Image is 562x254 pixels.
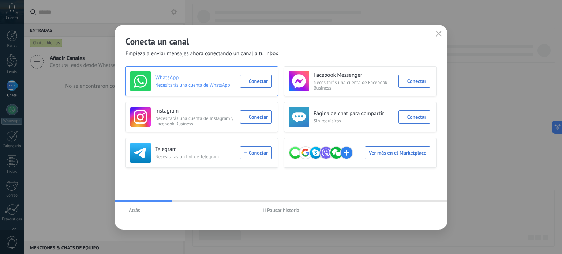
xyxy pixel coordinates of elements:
span: Necesitarás un bot de Telegram [155,154,236,159]
span: Sin requisitos [314,118,394,124]
span: Necesitarás una cuenta de Instagram y Facebook Business [155,115,236,126]
span: Necesitarás una cuenta de Facebook Business [314,80,394,91]
span: Empieza a enviar mensajes ahora conectando un canal a tu inbox [125,50,278,57]
button: Pausar historia [259,205,303,216]
span: Atrás [129,208,140,213]
h2: Conecta un canal [125,36,437,47]
button: Atrás [125,205,143,216]
span: Necesitarás una cuenta de WhatsApp [155,82,236,88]
h3: WhatsApp [155,74,236,81]
h3: Página de chat para compartir [314,110,394,117]
h3: Facebook Messenger [314,72,394,79]
h3: Telegram [155,146,236,153]
h3: Instagram [155,107,236,115]
span: Pausar historia [267,208,300,213]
